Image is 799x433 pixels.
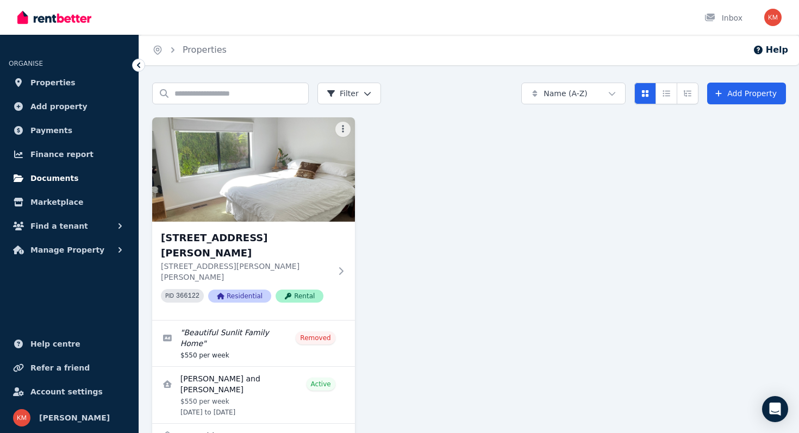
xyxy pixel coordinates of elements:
[30,124,72,137] span: Payments
[176,292,199,300] code: 366122
[764,9,782,26] img: Karsha Morgan
[30,76,76,89] span: Properties
[707,83,786,104] a: Add Property
[9,357,130,379] a: Refer a friend
[13,409,30,426] img: Karsha Morgan
[9,96,130,117] a: Add property
[165,293,174,299] small: PID
[521,83,626,104] button: Name (A-Z)
[183,45,227,55] a: Properties
[634,83,656,104] button: Card view
[276,290,323,303] span: Rental
[30,361,90,374] span: Refer a friend
[634,83,698,104] div: View options
[762,396,788,422] div: Open Intercom Messenger
[327,88,359,99] span: Filter
[9,120,130,141] a: Payments
[152,321,355,366] a: Edit listing: Beautiful Sunlit Family Home
[9,167,130,189] a: Documents
[152,367,355,423] a: View details for Stephen Tighe and Holly Ellis
[9,60,43,67] span: ORGANISE
[9,381,130,403] a: Account settings
[9,239,130,261] button: Manage Property
[335,122,351,137] button: More options
[9,215,130,237] button: Find a tenant
[656,83,677,104] button: Compact list view
[152,117,355,222] img: 82 Kinlock St, Bell Post Hill
[9,72,130,93] a: Properties
[753,43,788,57] button: Help
[152,117,355,320] a: 82 Kinlock St, Bell Post Hill[STREET_ADDRESS][PERSON_NAME][STREET_ADDRESS][PERSON_NAME][PERSON_NA...
[704,12,742,23] div: Inbox
[30,219,88,233] span: Find a tenant
[30,196,83,209] span: Marketplace
[30,100,88,113] span: Add property
[30,385,103,398] span: Account settings
[9,191,130,213] a: Marketplace
[544,88,588,99] span: Name (A-Z)
[317,83,381,104] button: Filter
[9,143,130,165] a: Finance report
[208,290,271,303] span: Residential
[30,243,104,256] span: Manage Property
[39,411,110,424] span: [PERSON_NAME]
[9,333,130,355] a: Help centre
[30,337,80,350] span: Help centre
[139,35,240,65] nav: Breadcrumb
[677,83,698,104] button: Expanded list view
[30,148,93,161] span: Finance report
[161,261,331,283] p: [STREET_ADDRESS][PERSON_NAME][PERSON_NAME]
[17,9,91,26] img: RentBetter
[161,230,331,261] h3: [STREET_ADDRESS][PERSON_NAME]
[30,172,79,185] span: Documents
